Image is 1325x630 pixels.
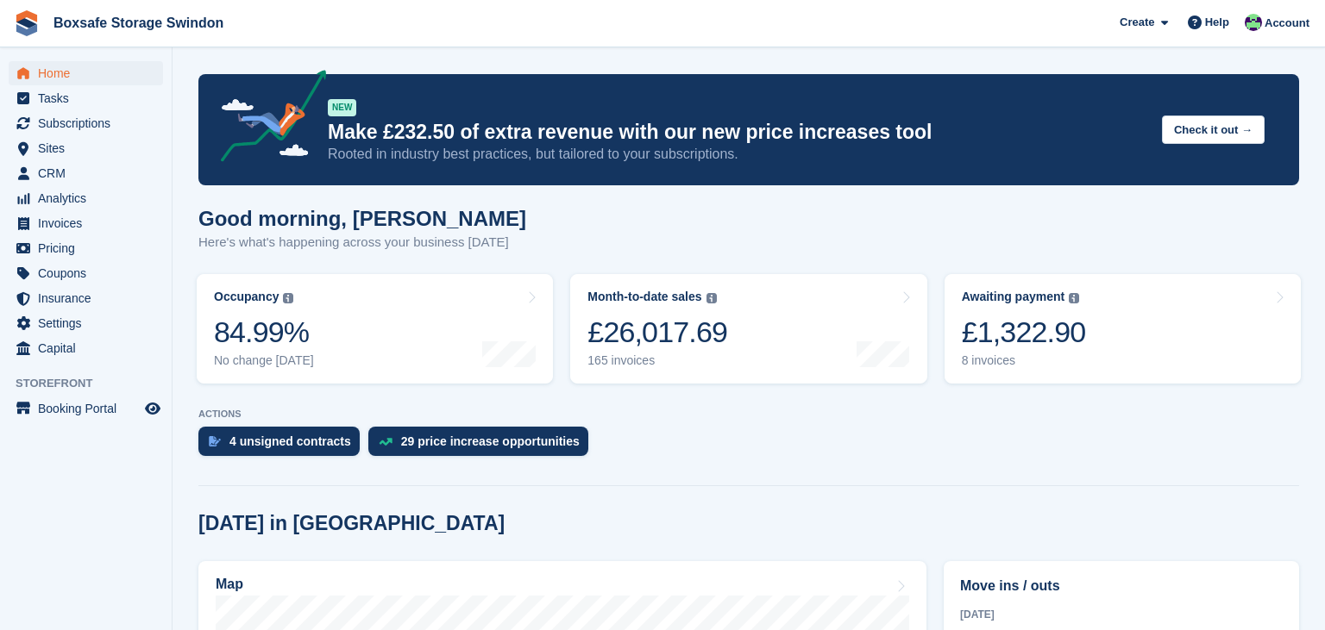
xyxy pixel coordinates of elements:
a: menu [9,161,163,185]
a: 4 unsigned contracts [198,427,368,465]
img: Kim Virabi [1245,14,1262,31]
h2: Move ins / outs [960,576,1283,596]
img: price_increase_opportunities-93ffe204e8149a01c8c9dc8f82e8f89637d9d84a8eef4429ea346261dce0b2c0.svg [379,438,392,446]
span: Tasks [38,86,141,110]
span: Pricing [38,236,141,260]
a: Occupancy 84.99% No change [DATE] [197,274,553,384]
img: icon-info-grey-7440780725fd019a000dd9b08b2336e03edf1995a4989e88bcd33f0948082b44.svg [706,293,717,303]
span: Home [38,61,141,85]
p: ACTIONS [198,409,1299,420]
a: menu [9,111,163,135]
a: Boxsafe Storage Swindon [47,9,230,37]
div: [DATE] [960,607,1283,622]
span: Booking Portal [38,396,141,421]
span: Account [1265,15,1309,32]
div: NEW [328,99,356,116]
div: £1,322.90 [962,315,1086,350]
div: 29 price increase opportunities [401,434,580,448]
span: Subscriptions [38,111,141,135]
img: icon-info-grey-7440780725fd019a000dd9b08b2336e03edf1995a4989e88bcd33f0948082b44.svg [1069,293,1079,303]
img: icon-info-grey-7440780725fd019a000dd9b08b2336e03edf1995a4989e88bcd33f0948082b44.svg [283,293,293,303]
button: Check it out → [1162,115,1265,144]
span: Insurance [38,286,141,310]
a: menu [9,211,163,235]
a: Awaiting payment £1,322.90 8 invoices [945,274,1301,384]
div: 8 invoices [962,353,1086,368]
img: stora-icon-8386f47178a22dfd0bd8f6a31ec36ba5ce8667c1dd55bd0f319d3a0aa187defe.svg [14,10,40,36]
h1: Good morning, [PERSON_NAME] [198,207,526,230]
div: Occupancy [214,290,279,304]
a: menu [9,61,163,85]
a: menu [9,136,163,160]
a: menu [9,336,163,360]
h2: Map [216,577,243,592]
span: Help [1205,14,1229,31]
span: Create [1120,14,1154,31]
div: No change [DATE] [214,353,314,368]
span: Invoices [38,211,141,235]
span: Settings [38,311,141,335]
span: Sites [38,136,141,160]
span: Coupons [38,261,141,285]
img: price-adjustments-announcement-icon-8257ccfd72463d97f412b2fc003d46551f7dbcb40ab6d574587a9cd5c0d94... [206,70,327,168]
a: Preview store [142,398,163,419]
a: menu [9,86,163,110]
div: Month-to-date sales [587,290,701,304]
a: menu [9,311,163,335]
p: Make £232.50 of extra revenue with our new price increases tool [328,120,1148,145]
div: £26,017.69 [587,315,727,350]
a: Month-to-date sales £26,017.69 165 invoices [570,274,926,384]
a: menu [9,261,163,285]
h2: [DATE] in [GEOGRAPHIC_DATA] [198,512,505,535]
div: 4 unsigned contracts [229,434,351,448]
div: 84.99% [214,315,314,350]
p: Rooted in industry best practices, but tailored to your subscriptions. [328,145,1148,164]
img: contract_signature_icon-13c848040528278c33f63329250d36e43548de30e8caae1d1a13099fd9432cc5.svg [209,436,221,446]
span: Analytics [38,186,141,210]
a: 29 price increase opportunities [368,427,597,465]
div: 165 invoices [587,353,727,368]
a: menu [9,396,163,421]
span: CRM [38,161,141,185]
div: Awaiting payment [962,290,1065,304]
a: menu [9,236,163,260]
a: menu [9,186,163,210]
p: Here's what's happening across your business [DATE] [198,233,526,253]
span: Storefront [16,375,172,392]
span: Capital [38,336,141,360]
a: menu [9,286,163,310]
